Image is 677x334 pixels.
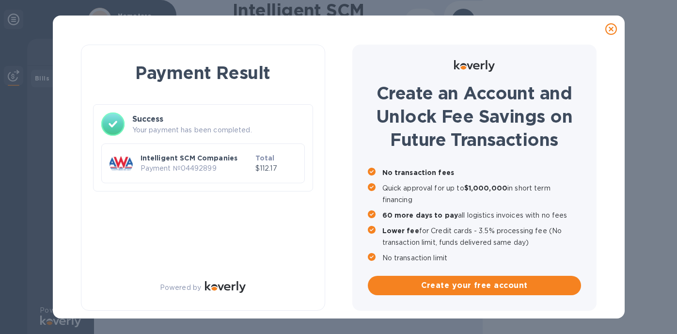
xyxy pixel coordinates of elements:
[382,211,458,219] b: 60 more days to pay
[255,154,275,162] b: Total
[382,225,581,248] p: for Credit cards - 3.5% processing fee (No transaction limit, funds delivered same day)
[205,281,246,293] img: Logo
[97,61,309,85] h1: Payment Result
[132,125,305,135] p: Your payment has been completed.
[368,276,581,295] button: Create your free account
[382,182,581,206] p: Quick approval for up to in short term financing
[141,153,252,163] p: Intelligent SCM Companies
[382,209,581,221] p: all logistics invoices with no fees
[368,81,581,151] h1: Create an Account and Unlock Fee Savings on Future Transactions
[160,283,201,293] p: Powered by
[382,169,455,176] b: No transaction fees
[376,280,573,291] span: Create your free account
[255,163,297,174] p: $112.17
[132,113,305,125] h3: Success
[454,60,495,72] img: Logo
[382,252,581,264] p: No transaction limit
[464,184,507,192] b: $1,000,000
[141,163,252,174] p: Payment № 04492899
[382,227,419,235] b: Lower fee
